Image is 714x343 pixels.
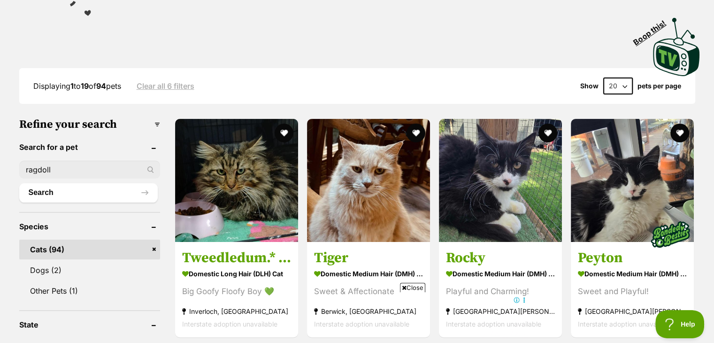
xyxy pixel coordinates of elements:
strong: Domestic Medium Hair (DMH) Cat [314,267,423,281]
header: Search for a pet [19,143,160,151]
strong: 1 [70,81,74,91]
span: Interstate adoption unavailable [182,320,277,328]
header: State [19,320,160,329]
a: Dogs (2) [19,260,160,280]
a: Tweedledum.* 9 Lives Project Rescue* Domestic Long Hair (DLH) Cat Big Goofy Floofy Boy 💚 Inverloc... [175,242,298,337]
div: Sweet & Affectionate [314,285,423,298]
button: favourite [275,124,293,142]
h3: Tweedledum.* 9 Lives Project Rescue* [182,249,291,267]
button: Search [19,183,158,202]
h3: Peyton [578,249,687,267]
h3: Tiger [314,249,423,267]
a: Boop this! [653,9,700,78]
strong: Domestic Medium Hair (DMH) Cat [446,267,555,281]
iframe: Help Scout Beacon - Open [655,310,705,338]
span: Displaying to of pets [33,81,121,91]
span: Interstate adoption unavailable [578,320,673,328]
strong: 19 [81,81,89,91]
img: Tweedledum.* 9 Lives Project Rescue* - Domestic Long Hair (DLH) Cat [175,119,298,242]
a: Peyton Domestic Medium Hair (DMH) Cat Sweet and Playful! [GEOGRAPHIC_DATA][PERSON_NAME][GEOGRAPHI... [571,242,694,337]
img: Peyton - Domestic Medium Hair (DMH) Cat [571,119,694,242]
a: Rocky Domestic Medium Hair (DMH) Cat Playful and Charming! [GEOGRAPHIC_DATA][PERSON_NAME][GEOGRAP... [439,242,562,337]
iframe: Advertisement [186,296,528,338]
img: Rocky - Domestic Medium Hair (DMH) Cat [439,119,562,242]
button: favourite [407,124,425,142]
span: Show [580,82,599,90]
img: Tiger - Domestic Medium Hair (DMH) Cat [307,119,430,242]
a: Other Pets (1) [19,281,160,301]
span: Close [400,283,425,292]
button: favourite [671,124,690,142]
a: Cats (94) [19,240,160,259]
strong: 94 [96,81,106,91]
div: Big Goofy Floofy Boy 💚 [182,285,291,298]
div: Playful and Charming! [446,285,555,298]
strong: Domestic Medium Hair (DMH) Cat [578,267,687,281]
h3: Refine your search [19,118,160,131]
a: Clear all 6 filters [137,82,194,90]
img: bonded besties [647,211,694,258]
span: Boop this! [632,13,675,47]
a: Tiger Domestic Medium Hair (DMH) Cat Sweet & Affectionate Berwick, [GEOGRAPHIC_DATA] Interstate a... [307,242,430,337]
strong: Domestic Long Hair (DLH) Cat [182,267,291,281]
strong: Inverloch, [GEOGRAPHIC_DATA] [182,305,291,318]
strong: [GEOGRAPHIC_DATA][PERSON_NAME][GEOGRAPHIC_DATA] [578,305,687,318]
h3: Rocky [446,249,555,267]
img: PetRescue TV logo [653,18,700,76]
header: Species [19,222,160,231]
div: Sweet and Playful! [578,285,687,298]
input: Toby [19,161,160,179]
button: favourite [538,124,557,142]
label: pets per page [637,82,681,90]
